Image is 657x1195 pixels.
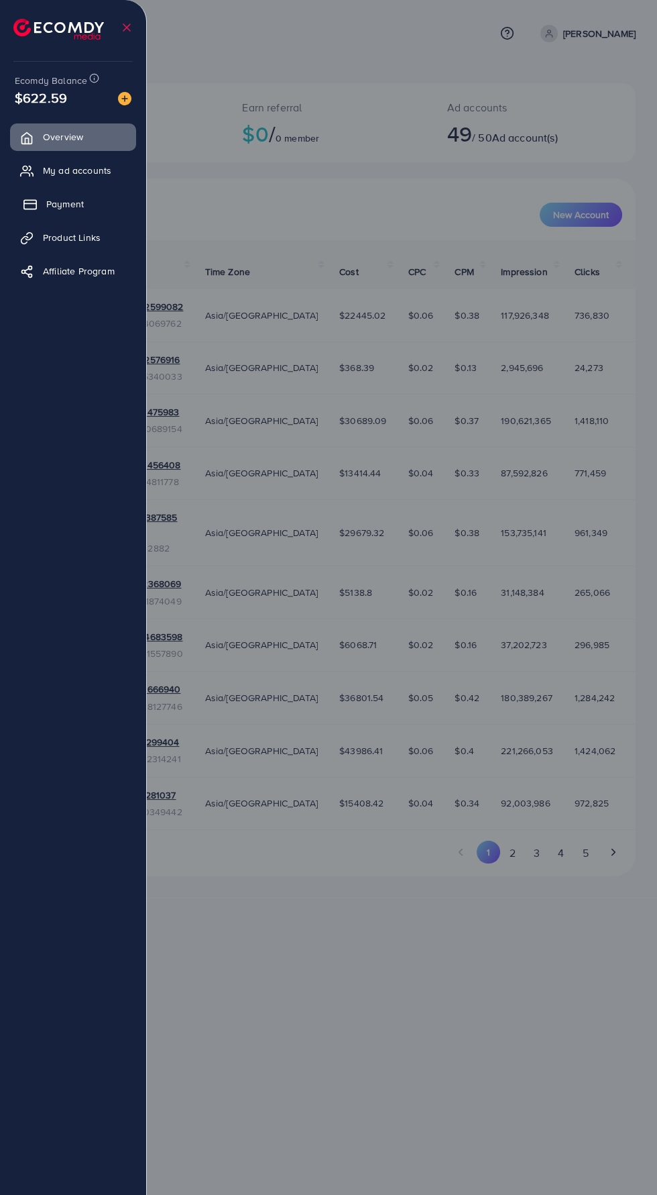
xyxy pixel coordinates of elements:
[10,191,136,217] a: Payment
[118,92,131,105] img: image
[10,224,136,251] a: Product Links
[46,197,84,211] span: Payment
[15,74,87,87] span: Ecomdy Balance
[10,123,136,150] a: Overview
[43,130,83,144] span: Overview
[43,231,101,244] span: Product Links
[43,264,115,278] span: Affiliate Program
[15,88,67,107] span: $622.59
[600,1135,647,1185] iframe: Chat
[13,19,104,40] img: logo
[43,164,111,177] span: My ad accounts
[10,258,136,284] a: Affiliate Program
[10,157,136,184] a: My ad accounts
